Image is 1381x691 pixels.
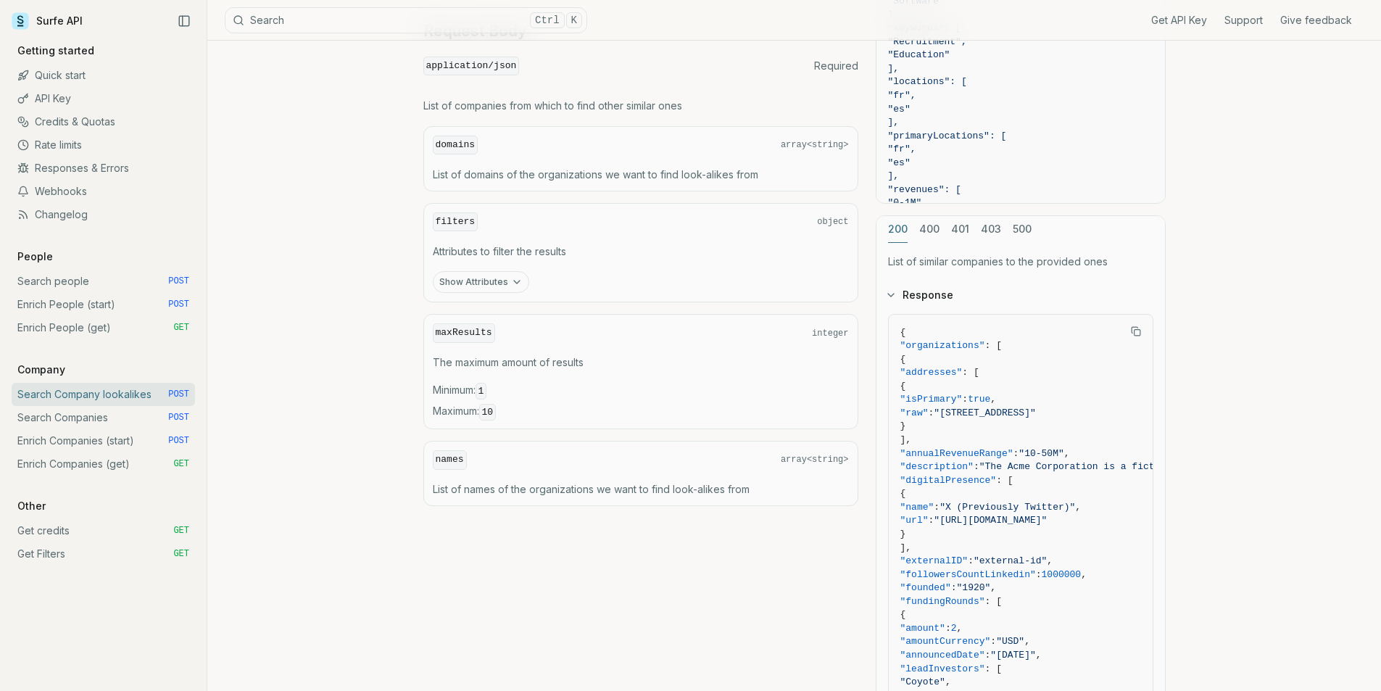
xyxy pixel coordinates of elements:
[900,502,934,513] span: "name"
[900,354,906,365] span: {
[985,340,1002,351] span: : [
[888,76,967,87] span: "locations": [
[12,363,71,377] p: Company
[12,542,195,566] a: Get Filters GET
[900,475,997,486] span: "digitalPresence"
[900,407,929,418] span: "raw"
[900,529,906,539] span: }
[900,676,945,687] span: "Coyote"
[900,367,963,378] span: "addresses"
[12,203,195,226] a: Changelog
[225,7,587,33] button: SearchCtrlK
[957,582,991,593] span: "1920"
[423,99,858,113] p: List of companies from which to find other similar ones
[900,434,912,445] span: ],
[888,184,961,195] span: "revenues": [
[173,458,189,470] span: GET
[566,12,582,28] kbd: K
[12,44,100,58] p: Getting started
[433,450,467,470] code: names
[168,412,189,423] span: POST
[888,63,900,74] span: ],
[1075,502,1081,513] span: ,
[12,452,195,476] a: Enrich Companies (get) GET
[985,663,1002,674] span: : [
[888,197,928,208] span: "0-1M",
[996,475,1013,486] span: : [
[888,36,967,47] span: "Recruitment",
[990,394,996,405] span: ,
[888,144,916,154] span: "fr",
[900,569,1036,580] span: "followersCountLinkedin"
[1024,636,1030,647] span: ,
[888,157,911,168] span: "es"
[900,515,929,526] span: "url"
[433,323,495,343] code: maxResults
[900,327,906,338] span: {
[530,12,565,28] kbd: Ctrl
[981,216,1001,243] button: 403
[900,636,991,647] span: "amountCurrency"
[990,636,996,647] span: :
[996,636,1024,647] span: "USD"
[876,276,1165,314] button: Response
[888,90,916,101] span: "fr",
[962,367,979,378] span: : [
[781,139,849,151] span: array<string>
[173,525,189,537] span: GET
[433,271,529,293] button: Show Attributes
[945,676,951,687] span: ,
[12,157,195,180] a: Responses & Errors
[433,136,478,155] code: domains
[940,502,1075,513] span: "X (Previously Twitter)"
[168,276,189,287] span: POST
[12,316,195,339] a: Enrich People (get) GET
[900,596,985,607] span: "fundingRounds"
[12,293,195,316] a: Enrich People (start) POST
[900,623,945,634] span: "amount"
[934,515,1047,526] span: "[URL][DOMAIN_NAME]"
[929,407,934,418] span: :
[900,650,985,661] span: "announcedDate"
[1036,650,1042,661] span: ,
[433,355,849,370] p: The maximum amount of results
[168,435,189,447] span: POST
[934,502,940,513] span: :
[12,110,195,133] a: Credits & Quotas
[781,454,849,466] span: array<string>
[900,448,1013,459] span: "annualRevenueRange"
[1013,216,1032,243] button: 500
[900,609,906,620] span: {
[1280,13,1352,28] a: Give feedback
[12,499,51,513] p: Other
[1013,448,1019,459] span: :
[12,87,195,110] a: API Key
[957,623,963,634] span: ,
[945,623,951,634] span: :
[12,429,195,452] a: Enrich Companies (start) POST
[1042,569,1082,580] span: 1000000
[433,482,849,497] p: List of names of the organizations we want to find look-alikes from
[1081,569,1087,580] span: ,
[900,542,912,553] span: ],
[423,57,520,76] code: application/json
[888,170,900,181] span: ],
[12,383,195,406] a: Search Company lookalikes POST
[1019,448,1063,459] span: "10-50M"
[433,383,849,399] span: Minimum :
[900,663,985,674] span: "leadInvestors"
[433,212,478,232] code: filters
[168,389,189,400] span: POST
[951,216,969,243] button: 401
[951,623,957,634] span: 2
[968,394,990,405] span: true
[814,59,858,73] span: Required
[12,249,59,264] p: People
[12,406,195,429] a: Search Companies POST
[1224,13,1263,28] a: Support
[900,381,906,392] span: {
[888,117,900,128] span: ],
[173,322,189,334] span: GET
[812,328,848,339] span: integer
[974,555,1047,566] span: "external-id"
